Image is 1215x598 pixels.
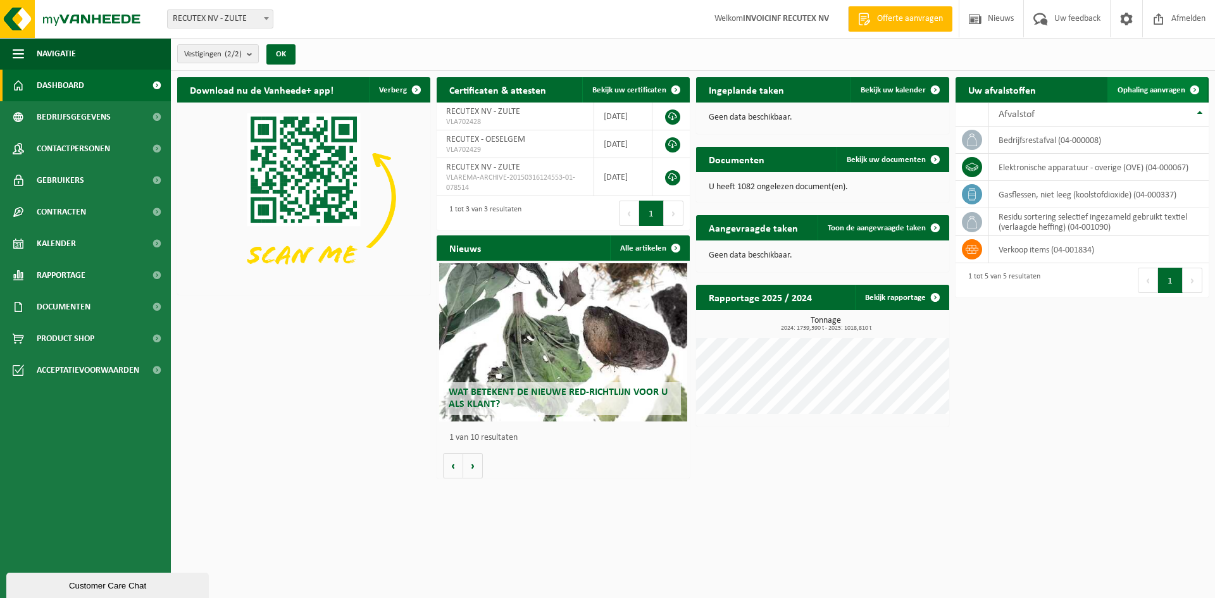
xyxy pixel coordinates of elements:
div: 1 tot 3 van 3 resultaten [443,199,521,227]
td: gasflessen, niet leeg (koolstofdioxide) (04-000337) [989,181,1209,208]
span: Navigatie [37,38,76,70]
strong: INVOICINF RECUTEX NV [743,14,829,23]
span: Contracten [37,196,86,228]
span: Bedrijfsgegevens [37,101,111,133]
span: Dashboard [37,70,84,101]
td: residu sortering selectief ingezameld gebruikt textiel (verlaagde heffing) (04-001090) [989,208,1209,236]
td: elektronische apparatuur - overige (OVE) (04-000067) [989,154,1209,181]
h2: Uw afvalstoffen [956,77,1049,102]
a: Offerte aanvragen [848,6,952,32]
h2: Documenten [696,147,777,171]
span: Gebruikers [37,165,84,196]
span: Offerte aanvragen [874,13,946,25]
button: Previous [619,201,639,226]
span: Kalender [37,228,76,259]
button: Verberg [369,77,429,103]
span: Bekijk uw kalender [861,86,926,94]
td: verkoop items (04-001834) [989,236,1209,263]
h3: Tonnage [702,316,949,332]
span: RECUTEX NV - ZULTE [446,163,520,172]
span: VLA702428 [446,117,584,127]
a: Bekijk uw documenten [837,147,948,172]
button: Volgende [463,453,483,478]
iframe: chat widget [6,570,211,598]
a: Bekijk rapportage [855,285,948,310]
button: Previous [1138,268,1158,293]
a: Wat betekent de nieuwe RED-richtlijn voor u als klant? [439,263,687,421]
span: VLAREMA-ARCHIVE-20150316124553-01-078514 [446,173,584,193]
button: Next [1183,268,1202,293]
a: Alle artikelen [610,235,688,261]
span: Bekijk uw certificaten [592,86,666,94]
span: Afvalstof [999,109,1035,120]
span: RECUTEX - OESELGEM [446,135,525,144]
span: RECUTEX NV - ZULTE [167,9,273,28]
span: Toon de aangevraagde taken [828,224,926,232]
img: Download de VHEPlus App [177,103,430,292]
span: 2024: 1739,390 t - 2025: 1018,810 t [702,325,949,332]
span: Contactpersonen [37,133,110,165]
span: Acceptatievoorwaarden [37,354,139,386]
span: Product Shop [37,323,94,354]
h2: Aangevraagde taken [696,215,811,240]
a: Bekijk uw kalender [850,77,948,103]
p: U heeft 1082 ongelezen document(en). [709,183,937,192]
span: Wat betekent de nieuwe RED-richtlijn voor u als klant? [449,387,668,409]
a: Bekijk uw certificaten [582,77,688,103]
span: Rapportage [37,259,85,291]
button: 1 [1158,268,1183,293]
span: Ophaling aanvragen [1118,86,1185,94]
span: VLA702429 [446,145,584,155]
button: Vorige [443,453,463,478]
h2: Nieuws [437,235,494,260]
span: Verberg [379,86,407,94]
h2: Ingeplande taken [696,77,797,102]
span: Documenten [37,291,90,323]
button: OK [266,44,296,65]
a: Ophaling aanvragen [1107,77,1207,103]
a: Toon de aangevraagde taken [818,215,948,240]
td: bedrijfsrestafval (04-000008) [989,127,1209,154]
td: [DATE] [594,130,652,158]
p: Geen data beschikbaar. [709,113,937,122]
button: 1 [639,201,664,226]
span: RECUTEX NV - ZULTE [168,10,273,28]
button: Vestigingen(2/2) [177,44,259,63]
p: Geen data beschikbaar. [709,251,937,260]
h2: Certificaten & attesten [437,77,559,102]
td: [DATE] [594,158,652,196]
count: (2/2) [225,50,242,58]
span: Bekijk uw documenten [847,156,926,164]
span: Vestigingen [184,45,242,64]
h2: Download nu de Vanheede+ app! [177,77,346,102]
span: RECUTEX NV - ZULTE [446,107,520,116]
p: 1 van 10 resultaten [449,433,683,442]
div: 1 tot 5 van 5 resultaten [962,266,1040,294]
td: [DATE] [594,103,652,130]
button: Next [664,201,683,226]
h2: Rapportage 2025 / 2024 [696,285,825,309]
